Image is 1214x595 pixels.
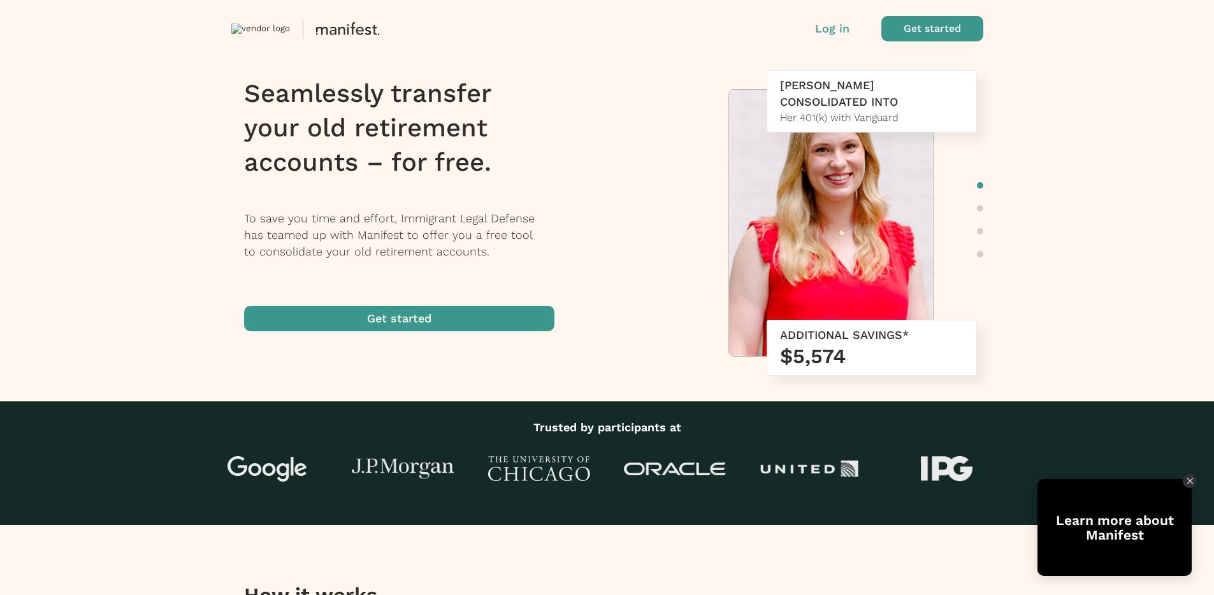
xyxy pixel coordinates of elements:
div: Tolstoy bubble widget [1037,479,1192,576]
img: Oracle [624,462,726,476]
img: J.P Morgan [352,459,454,480]
div: Learn more about Manifest [1037,513,1192,542]
h3: $5,574 [780,343,964,369]
div: Open Tolstoy widget [1037,479,1192,576]
button: vendor logo [231,16,614,41]
h1: Seamlessly transfer your old retirement accounts – for free. [244,76,571,180]
button: Log in [815,20,849,37]
div: Her 401(k) with Vanguard [780,110,964,125]
p: To save you time and effort, Immigrant Legal Defense has teamed up with Manifest to offer you a f... [244,210,571,260]
button: Get started [244,306,554,331]
div: ADDITIONAL SAVINGS* [780,327,964,343]
div: Close Tolstoy widget [1183,474,1197,488]
img: University of Chicago [488,456,590,482]
img: vendor logo [231,24,290,34]
img: Google [216,456,318,482]
div: Open Tolstoy [1037,479,1192,576]
img: Meredith [729,90,933,362]
div: [PERSON_NAME] CONSOLIDATED INTO [780,77,964,110]
button: Get started [881,16,983,41]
